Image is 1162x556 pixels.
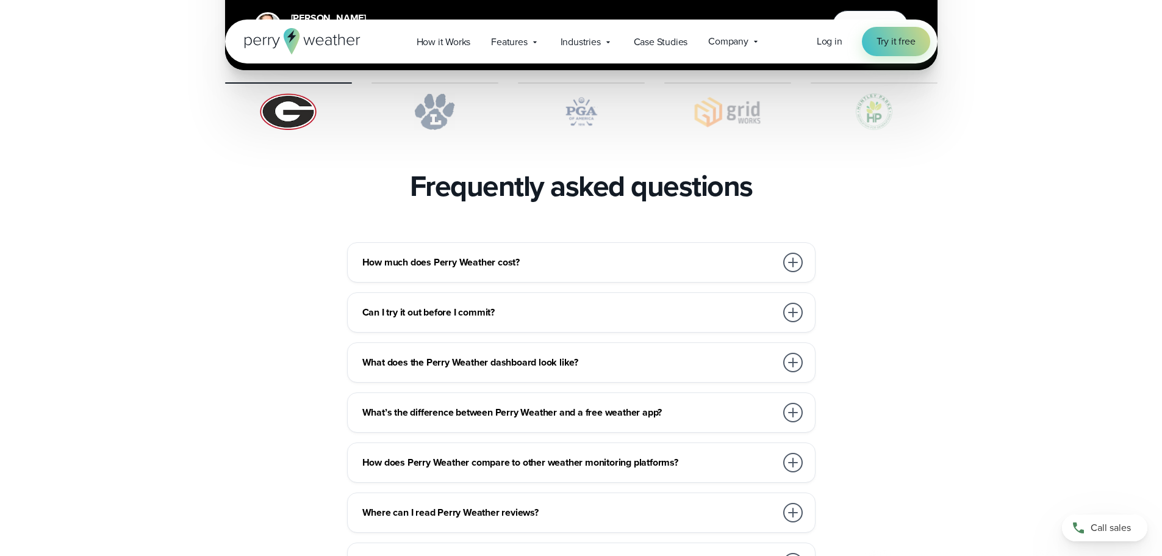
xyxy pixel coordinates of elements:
h2: Frequently asked questions [410,169,753,203]
a: How it Works [406,29,481,54]
span: Log in [817,34,842,48]
h3: How much does Perry Weather cost? [362,255,776,270]
span: Company [708,34,748,49]
a: Case Studies [623,29,698,54]
h3: What’s the difference between Perry Weather and a free weather app? [362,405,776,420]
img: Gridworks.svg [664,93,791,130]
h3: Where can I read Perry Weather reviews? [362,505,776,520]
button: Watch [832,10,908,41]
a: Try it free [862,27,930,56]
div: [PERSON_NAME] [291,11,414,26]
span: Watch [852,18,878,33]
span: Call sales [1091,521,1131,535]
img: PGA.svg [518,93,645,130]
a: Log in [817,34,842,49]
h3: What does the Perry Weather dashboard look like? [362,355,776,370]
h3: Can I try it out before I commit? [362,305,776,320]
h3: How does Perry Weather compare to other weather monitoring platforms? [362,455,776,470]
a: Call sales [1062,514,1147,541]
span: Industries [561,35,601,49]
span: Case Studies [634,35,688,49]
span: How it Works [417,35,471,49]
span: Features [491,35,527,49]
span: Try it free [877,34,916,49]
